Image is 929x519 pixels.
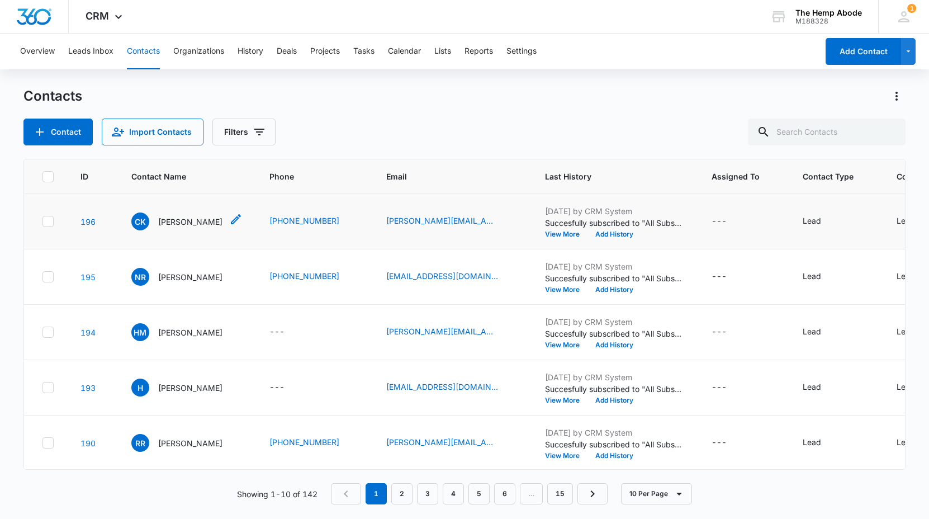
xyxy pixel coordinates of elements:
[621,483,692,504] button: 10 Per Page
[386,215,518,228] div: Email - kubiak@hawaii.edu - Select to Edit Field
[545,272,685,284] p: Succesfully subscribed to "All Subscribers".
[803,270,821,282] div: Lead
[269,215,359,228] div: Phone - 8087967969 - Select to Edit Field
[386,381,518,394] div: Email - hddcoral@gmail.com - Select to Edit Field
[803,325,841,339] div: Contact Type - Lead - Select to Edit Field
[545,286,587,293] button: View More
[712,436,747,450] div: Assigned To - - Select to Edit Field
[443,483,464,504] a: Page 4
[173,34,224,69] button: Organizations
[269,325,305,339] div: Phone - - Select to Edit Field
[712,270,747,284] div: Assigned To - - Select to Edit Field
[545,217,685,229] p: Succesfully subscribed to "All Subscribers".
[712,215,727,228] div: ---
[131,268,149,286] span: NR
[506,34,537,69] button: Settings
[20,34,55,69] button: Overview
[897,436,915,448] div: Lead
[158,382,222,394] p: [PERSON_NAME]
[269,270,359,284] div: Phone - 7605222707 - Select to Edit Field
[353,34,375,69] button: Tasks
[80,383,96,393] a: Navigate to contact details page for Heather
[897,325,915,337] div: Lead
[748,119,906,145] input: Search Contacts
[269,215,339,227] a: [PHONE_NUMBER]
[158,271,222,283] p: [PERSON_NAME]
[545,342,587,348] button: View More
[366,483,387,504] em: 1
[434,34,451,69] button: Lists
[712,325,727,339] div: ---
[545,452,587,459] button: View More
[897,381,915,393] div: Lead
[238,34,263,69] button: History
[795,17,862,25] div: account id
[131,213,149,230] span: CK
[712,381,747,394] div: Assigned To - - Select to Edit Field
[158,216,222,228] p: [PERSON_NAME]
[310,34,340,69] button: Projects
[712,270,727,284] div: ---
[269,436,339,448] a: [PHONE_NUMBER]
[331,483,608,504] nav: Pagination
[131,323,243,341] div: Contact Name - Harold Maier - Select to Edit Field
[907,4,916,13] div: notifications count
[386,436,518,450] div: Email - robelia@me.com - Select to Edit Field
[897,270,915,282] div: Lead
[131,268,243,286] div: Contact Name - Nathan Rees - Select to Edit Field
[131,323,149,341] span: HM
[386,436,498,448] a: [PERSON_NAME][EMAIL_ADDRESS][DOMAIN_NAME]
[826,38,901,65] button: Add Contact
[888,87,906,105] button: Actions
[80,171,88,182] span: ID
[80,328,96,337] a: Navigate to contact details page for Harold Maier
[545,171,669,182] span: Last History
[545,231,587,238] button: View More
[545,438,685,450] p: Succesfully subscribed to "All Subscribers".
[712,325,747,339] div: Assigned To - - Select to Edit Field
[386,325,518,339] div: Email - Harold.maier1@gmail.com - Select to Edit Field
[158,327,222,338] p: [PERSON_NAME]
[545,383,685,395] p: Succesfully subscribed to "All Subscribers".
[237,488,317,500] p: Showing 1-10 of 142
[131,171,226,182] span: Contact Name
[131,213,243,230] div: Contact Name - Charlotte Kubiak - Select to Edit Field
[269,436,359,450] div: Phone - 9167928058 - Select to Edit Field
[391,483,413,504] a: Page 2
[68,34,113,69] button: Leads Inbox
[102,119,203,145] button: Import Contacts
[386,215,498,227] a: [PERSON_NAME][EMAIL_ADDRESS][US_STATE][DOMAIN_NAME]
[803,270,841,284] div: Contact Type - Lead - Select to Edit Field
[712,381,727,394] div: ---
[386,270,518,284] div: Email - nathanrees@yahoo.com - Select to Edit Field
[803,381,841,394] div: Contact Type - Lead - Select to Edit Field
[417,483,438,504] a: Page 3
[494,483,515,504] a: Page 6
[131,434,149,452] span: RR
[386,270,498,282] a: [EMAIL_ADDRESS][DOMAIN_NAME]
[86,10,109,22] span: CRM
[80,217,96,227] a: Navigate to contact details page for Charlotte Kubiak
[80,272,96,282] a: Navigate to contact details page for Nathan Rees
[277,34,297,69] button: Deals
[803,436,841,450] div: Contact Type - Lead - Select to Edit Field
[545,427,685,438] p: [DATE] by CRM System
[131,434,243,452] div: Contact Name - Robert Robinson - Select to Edit Field
[803,215,841,228] div: Contact Type - Lead - Select to Edit Field
[712,171,760,182] span: Assigned To
[587,342,641,348] button: Add History
[545,328,685,339] p: Succesfully subscribed to "All Subscribers".
[23,119,93,145] button: Add Contact
[587,286,641,293] button: Add History
[803,381,821,393] div: Lead
[269,381,285,394] div: ---
[464,34,493,69] button: Reports
[587,452,641,459] button: Add History
[803,171,854,182] span: Contact Type
[712,215,747,228] div: Assigned To - - Select to Edit Field
[386,381,498,393] a: [EMAIL_ADDRESS][DOMAIN_NAME]
[269,325,285,339] div: ---
[712,436,727,450] div: ---
[158,437,222,449] p: [PERSON_NAME]
[80,438,96,448] a: Navigate to contact details page for Robert Robinson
